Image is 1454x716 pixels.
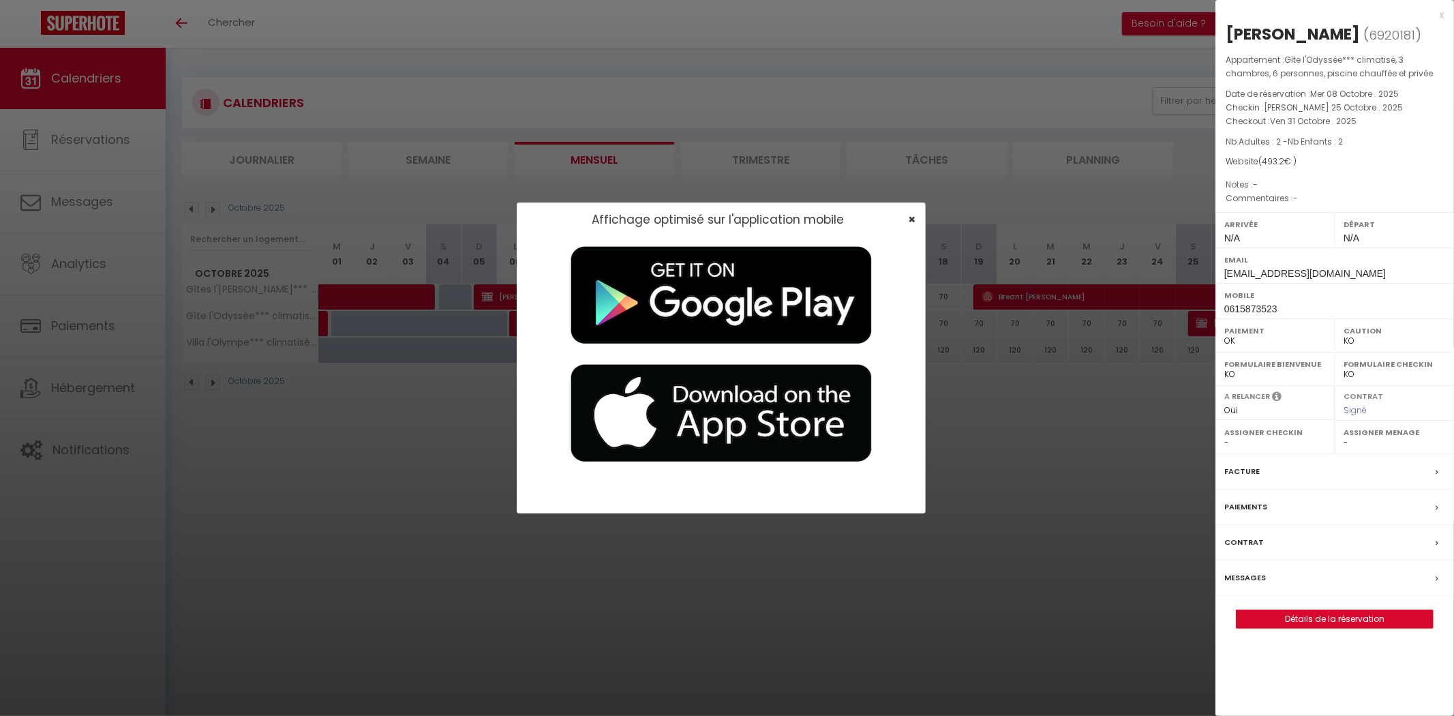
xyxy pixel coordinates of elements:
[1262,155,1284,167] span: 493.2
[1344,357,1445,371] label: Formulaire Checkin
[1369,27,1415,44] span: 6920181
[1344,233,1359,243] span: N/A
[1224,500,1267,514] label: Paiements
[1226,23,1360,45] div: [PERSON_NAME]
[1226,87,1444,101] p: Date de réservation :
[1253,179,1258,190] span: -
[1344,218,1445,231] label: Départ
[1363,25,1421,44] span: ( )
[1224,324,1326,338] label: Paiement
[1293,192,1298,204] span: -
[1224,233,1240,243] span: N/A
[1224,288,1445,302] label: Mobile
[1237,610,1433,628] a: Détails de la réservation
[1226,192,1444,205] p: Commentaires :
[1224,357,1326,371] label: Formulaire Bienvenue
[551,237,892,355] img: playMarket
[1236,610,1434,629] button: Détails de la réservation
[1270,115,1357,127] span: Ven 31 Octobre . 2025
[1288,136,1343,147] span: Nb Enfants : 2
[1224,535,1264,550] label: Contrat
[1226,155,1444,168] div: Website
[592,213,845,226] h2: Affichage optimisé sur l'application mobile
[1226,54,1433,79] span: Gîte l'Odyssée*** climatisé, 3 chambres, 6 personnes, piscine chauffée et privée
[1224,303,1277,314] span: 0615873523
[1226,136,1343,147] span: Nb Adultes : 2 -
[1226,101,1444,115] p: Checkin :
[1226,115,1444,128] p: Checkout :
[1310,88,1399,100] span: Mer 08 Octobre . 2025
[1344,324,1445,338] label: Caution
[908,213,915,226] button: Close
[1224,268,1386,279] span: [EMAIL_ADDRESS][DOMAIN_NAME]
[1344,426,1445,439] label: Assigner Menage
[1224,426,1326,439] label: Assigner Checkin
[1226,53,1444,80] p: Appartement :
[1224,218,1326,231] label: Arrivée
[1258,155,1297,167] span: ( € )
[1344,404,1367,416] span: Signé
[1272,391,1282,406] i: Sélectionner OUI si vous souhaiter envoyer les séquences de messages post-checkout
[1215,7,1444,23] div: x
[1264,102,1403,113] span: [PERSON_NAME] 25 Octobre . 2025
[1224,571,1266,585] label: Messages
[908,211,915,228] span: ×
[1226,178,1444,192] p: Notes :
[1224,253,1445,267] label: Email
[1224,391,1270,402] label: A relancer
[1344,391,1383,400] label: Contrat
[1224,464,1260,479] label: Facture
[551,355,892,473] img: appStore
